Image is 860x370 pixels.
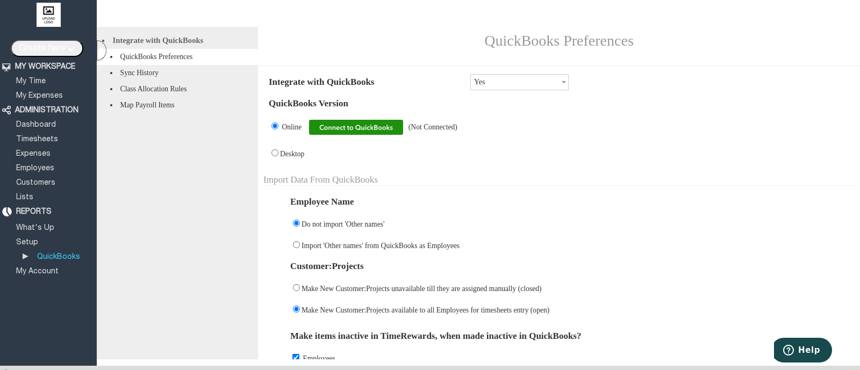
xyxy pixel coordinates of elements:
a: My Time [15,78,47,85]
li: Map Payroll Items [97,97,258,113]
td: Employee Name [263,186,855,213]
a: Employees [15,165,56,172]
img: img_trans.gif [570,76,579,84]
span: (Not Connected) [408,123,457,131]
a: What's Up [15,224,56,231]
li: QuickBooks Preferences [97,49,258,65]
div: ADMINISTRATION [15,106,78,115]
a: REPORTS [15,208,53,215]
div: MY WORKSPACE [15,62,75,71]
img: Help [814,5,840,24]
td: Integrate with QuickBooks [263,71,470,93]
td: Make New Customer:Projects unavailable till they are assigned manually (closed) [263,277,855,299]
td: Do not import 'Other names' [263,213,855,234]
span: Online [282,123,302,131]
td: Import 'Other names' from QuickBooks as Employees [263,234,855,256]
td: Make New Customer:Projects available to all Employees for timesheets entry (open) [263,299,855,320]
a: Expenses [15,150,52,157]
div: ▶ [23,251,31,261]
td: Make items inactive in TimeRewards, when made inactive in QuickBooks? [263,320,855,347]
td: Customer:Projects [263,256,855,277]
iframe: Opens a widget where you can find more information [774,338,832,365]
td: Employees [263,347,855,368]
a: QuickBooks [35,253,82,260]
li: Class Allocation Rules [97,81,258,97]
a: Timesheets [15,136,60,143]
img: img_trans.gif [542,282,550,291]
td: QuickBooks Preferences [318,27,800,55]
a: Customers [15,179,57,186]
img: img_trans.gif [335,352,344,361]
td: QuickBooks Version [263,93,855,114]
li: Integrate with QuickBooks [97,32,258,49]
a: Setup [15,239,40,246]
td: Desktop [263,142,855,164]
td: Import Data From QuickBooks [263,164,855,186]
img: img_trans.gif [304,148,313,156]
input: Create New [11,40,83,57]
a: My Account [15,268,60,275]
a: My Expenses [15,92,64,99]
div: Hide Menus [97,40,106,61]
a: Dashboard [15,121,58,128]
img: img_trans.gif [549,304,558,313]
img: img_trans.gif [384,218,393,227]
img: C2QB_white_btn_hover1.png [309,120,403,135]
img: img_trans.gif [460,240,468,248]
img: upload logo [37,3,61,27]
li: Sync History [97,65,258,81]
a: Lists [15,194,35,201]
